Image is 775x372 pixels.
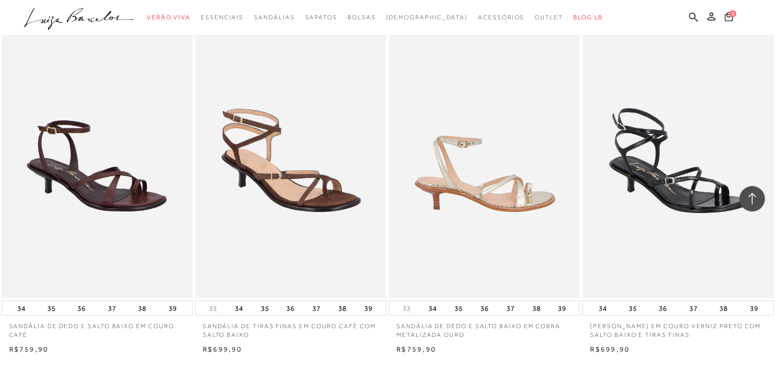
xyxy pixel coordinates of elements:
[583,13,772,297] a: SANDÁLIA EM COURO VERNIZ PRETO COM SALTO BAIXO E TIRAS FINAS SANDÁLIA EM COURO VERNIZ PRETO COM S...
[389,315,580,339] a: SANDÁLIA DE DEDO E SALTO BAIXO EM COBRA METALIZADA OURO
[257,301,272,315] button: 35
[283,301,298,315] button: 36
[626,301,640,315] button: 35
[206,303,220,313] button: 33
[729,10,736,17] span: 0
[254,14,295,21] span: Sandálias
[451,301,466,315] button: 35
[361,301,376,315] button: 39
[425,301,440,315] button: 34
[477,301,492,315] button: 36
[309,301,324,315] button: 37
[348,14,376,21] span: Bolsas
[386,8,468,27] a: noSubCategoriesText
[478,8,524,27] a: categoryNavScreenReaderText
[201,8,244,27] a: categoryNavScreenReaderText
[583,13,772,297] img: SANDÁLIA EM COURO VERNIZ PRETO COM SALTO BAIXO E TIRAS FINAS
[386,14,468,21] span: [DEMOGRAPHIC_DATA]
[555,301,569,315] button: 39
[686,301,701,315] button: 37
[396,344,436,353] span: R$759,90
[390,11,580,298] img: SANDÁLIA DE DEDO E SALTO BAIXO EM COBRA METALIZADA OURO
[196,13,385,297] img: SANDÁLIA DE TIRAS FINAS EM COURO CAFÉ COM SALTO BAIXO
[503,301,518,315] button: 37
[573,8,603,27] a: BLOG LB
[348,8,376,27] a: categoryNavScreenReaderText
[166,301,180,315] button: 39
[3,13,192,297] a: SANDÁLIA DE DEDO E SALTO BAIXO EM COURO CAFÉ SANDÁLIA DE DEDO E SALTO BAIXO EM COURO CAFÉ
[195,315,386,339] a: SANDÁLIA DE TIRAS FINAS EM COURO CAFÉ COM SALTO BAIXO
[535,8,563,27] a: categoryNavScreenReaderText
[582,315,773,339] a: [PERSON_NAME] EM COURO VERNIZ PRETO COM SALTO BAIXO E TIRAS FINAS
[44,301,59,315] button: 35
[147,8,191,27] a: categoryNavScreenReaderText
[335,301,350,315] button: 38
[590,344,630,353] span: R$699,90
[254,8,295,27] a: categoryNavScreenReaderText
[201,14,244,21] span: Essenciais
[135,301,149,315] button: 38
[232,301,246,315] button: 34
[14,301,29,315] button: 34
[74,301,89,315] button: 36
[390,13,579,297] a: SANDÁLIA DE DEDO E SALTO BAIXO EM COBRA METALIZADA OURO
[746,301,761,315] button: 39
[478,14,524,21] span: Acessórios
[105,301,119,315] button: 37
[305,8,337,27] a: categoryNavScreenReaderText
[196,13,385,297] a: SANDÁLIA DE TIRAS FINAS EM COURO CAFÉ COM SALTO BAIXO SANDÁLIA DE TIRAS FINAS EM COURO CAFÉ COM S...
[721,11,736,25] button: 0
[716,301,731,315] button: 38
[535,14,563,21] span: Outlet
[529,301,543,315] button: 38
[305,14,337,21] span: Sapatos
[399,303,414,313] button: 33
[147,14,191,21] span: Verão Viva
[573,14,603,21] span: BLOG LB
[9,344,49,353] span: R$759,90
[656,301,670,315] button: 36
[3,13,192,297] img: SANDÁLIA DE DEDO E SALTO BAIXO EM COURO CAFÉ
[2,315,193,339] a: SANDÁLIA DE DEDO E SALTO BAIXO EM COURO CAFÉ
[203,344,243,353] span: R$699,90
[595,301,609,315] button: 34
